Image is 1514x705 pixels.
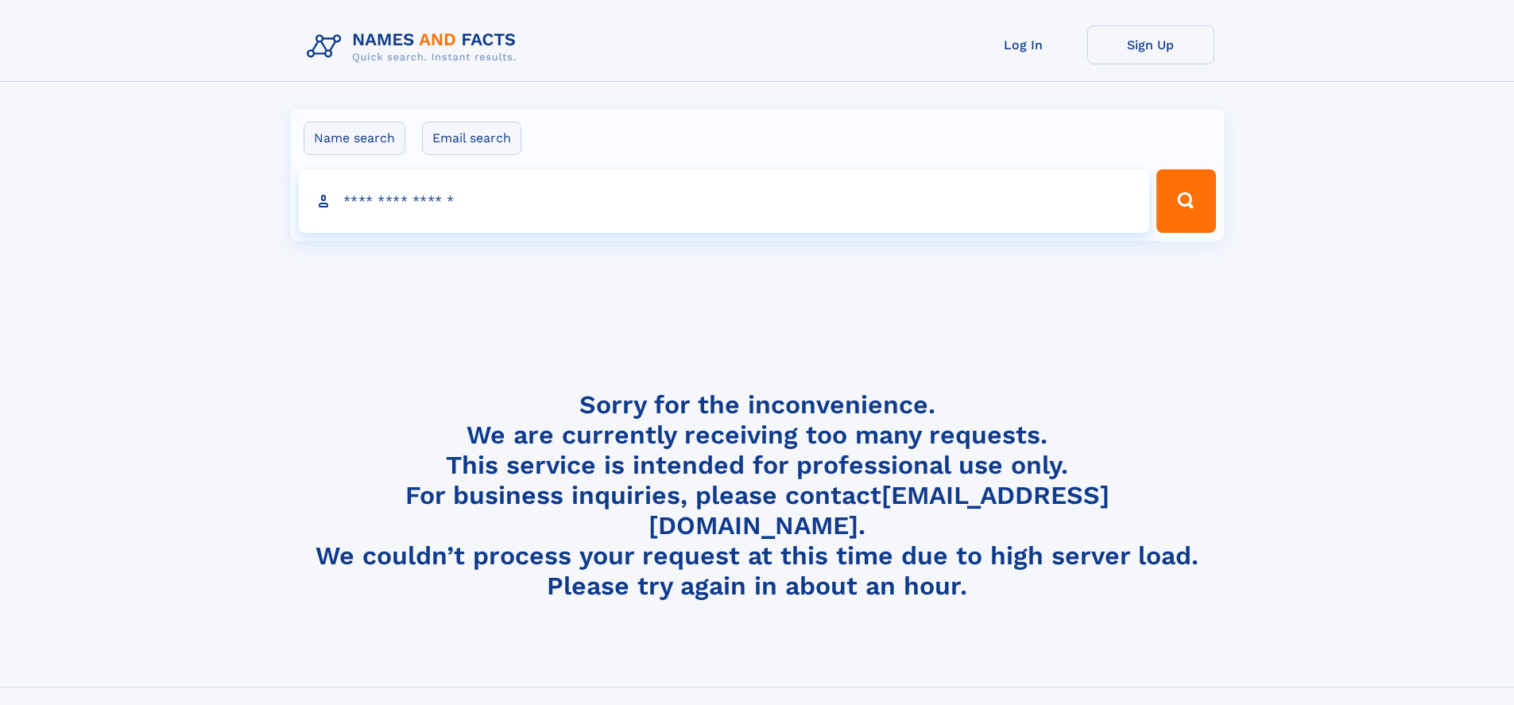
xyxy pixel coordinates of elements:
[300,389,1214,602] h4: Sorry for the inconvenience. We are currently receiving too many requests. This service is intend...
[649,480,1109,540] a: [EMAIL_ADDRESS][DOMAIN_NAME]
[422,122,521,155] label: Email search
[1087,25,1214,64] a: Sign Up
[1156,169,1215,233] button: Search Button
[299,169,1150,233] input: search input
[300,25,529,68] img: Logo Names and Facts
[304,122,405,155] label: Name search
[960,25,1087,64] a: Log In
